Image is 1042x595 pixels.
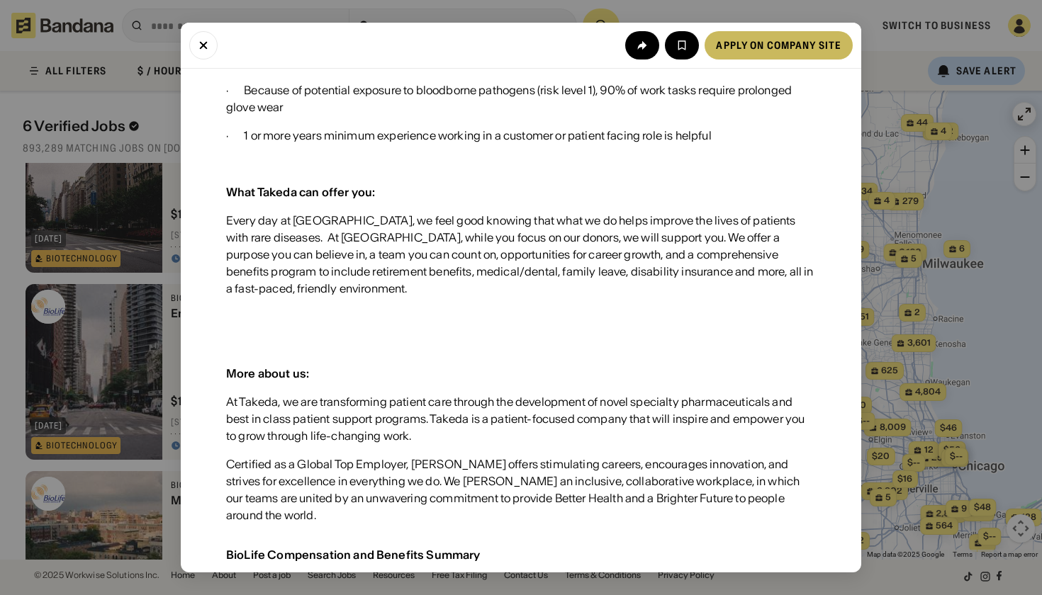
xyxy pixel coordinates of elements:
span: Because of potential exposure to bloodborne pathogens (risk level 1), 90% of work tasks require p... [226,83,792,114]
span: Every day at [GEOGRAPHIC_DATA], we feel good knowing that what we do helps improve the lives of p... [226,213,814,295]
b: More about us: [226,366,309,380]
span: Certified as a Global Top Employer, [PERSON_NAME] offers stimulating careers, encourages innovati... [226,457,800,522]
button: Close [189,31,218,59]
span: 1 or more years minimum experience working in a customer or patient facing role is helpful [244,128,711,142]
span: · [226,128,244,142]
div: Apply on company site [716,40,841,50]
span: BioLife Compensation and Benefits Summary [226,548,481,562]
span: · [226,83,244,97]
b: What Takeda can offer you: [226,185,375,199]
span: At Takeda, we are transforming patient care through the development of novel specialty pharmaceut... [226,395,805,443]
